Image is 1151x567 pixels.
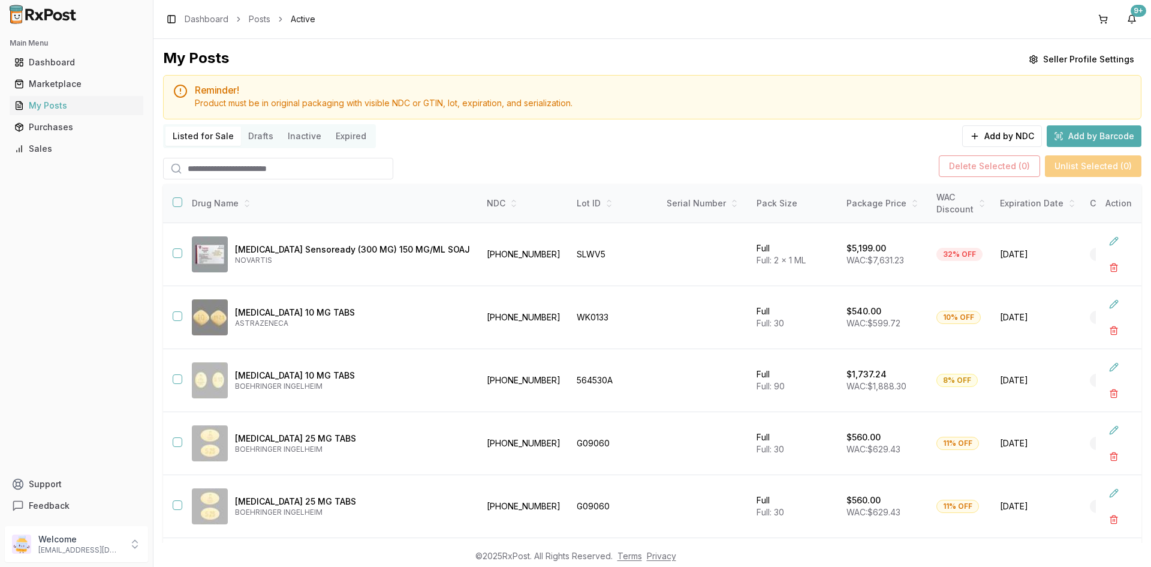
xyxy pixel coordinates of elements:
[235,445,470,454] p: BOEHRINGER INGELHEIM
[1103,419,1125,441] button: Edit
[1103,293,1125,315] button: Edit
[235,244,470,256] p: [MEDICAL_DATA] Sensoready (300 MG) 150 MG/ML SOAJ
[749,349,839,412] td: Full
[749,184,839,223] th: Pack Size
[29,500,70,512] span: Feedback
[235,496,470,508] p: [MEDICAL_DATA] 25 MG TABS
[1000,197,1075,209] div: Expiration Date
[14,121,138,133] div: Purchases
[749,286,839,349] td: Full
[846,255,904,265] span: WAC: $7,631.23
[1000,437,1075,449] span: [DATE]
[249,13,270,25] a: Posts
[195,85,1131,95] h5: Reminder!
[1090,437,1142,450] div: Brand New
[846,444,900,454] span: WAC: $629.43
[962,125,1042,147] button: Add by NDC
[14,143,138,155] div: Sales
[235,382,470,391] p: BOEHRINGER INGELHEIM
[1000,248,1075,260] span: [DATE]
[14,100,138,112] div: My Posts
[749,412,839,475] td: Full
[5,96,148,115] button: My Posts
[14,56,138,68] div: Dashboard
[14,78,138,90] div: Marketplace
[1103,257,1125,278] button: Delete
[5,139,148,158] button: Sales
[12,535,31,554] img: User avatar
[1103,482,1125,504] button: Edit
[5,473,148,495] button: Support
[192,299,228,335] img: Farxiga 10 MG TABS
[5,5,82,24] img: RxPost Logo
[936,311,981,324] div: 10% OFF
[1122,10,1141,29] button: 9+
[480,286,570,349] td: [PHONE_NUMBER]
[936,191,986,215] div: WAC Discount
[570,223,659,286] td: SLWV5
[846,197,922,209] div: Package Price
[667,197,742,209] div: Serial Number
[1000,311,1075,323] span: [DATE]
[570,412,659,475] td: G09060
[195,97,1131,109] div: Product must be in original packaging with visible NDC or GTIN, lot, expiration, and serialization.
[480,349,570,412] td: [PHONE_NUMBER]
[163,49,229,70] div: My Posts
[647,551,676,561] a: Privacy
[10,116,143,138] a: Purchases
[1047,125,1141,147] button: Add by Barcode
[38,545,122,555] p: [EMAIL_ADDRESS][DOMAIN_NAME]
[487,197,562,209] div: NDC
[1022,49,1141,70] button: Seller Profile Settings
[570,475,659,538] td: G09060
[1103,356,1125,378] button: Edit
[846,305,881,317] p: $540.00
[1103,446,1125,467] button: Delete
[846,242,886,254] p: $5,199.00
[5,118,148,137] button: Purchases
[846,494,881,506] p: $560.00
[192,236,228,272] img: Cosentyx Sensoready (300 MG) 150 MG/ML SOAJ
[617,551,642,561] a: Terms
[5,495,148,517] button: Feedback
[757,507,784,517] span: Full: 30
[192,488,228,524] img: Jardiance 25 MG TABS
[10,95,143,116] a: My Posts
[38,533,122,545] p: Welcome
[235,256,470,265] p: NOVARTIS
[570,286,659,349] td: WK0133
[10,73,143,95] a: Marketplace
[570,349,659,412] td: 564530A
[192,362,228,398] img: Jardiance 10 MG TABS
[10,38,143,48] h2: Main Menu
[10,52,143,73] a: Dashboard
[281,127,329,146] button: Inactive
[235,307,470,319] p: [MEDICAL_DATA] 10 MG TABS
[846,507,900,517] span: WAC: $629.43
[235,370,470,382] p: [MEDICAL_DATA] 10 MG TABS
[846,431,881,443] p: $560.00
[936,437,979,450] div: 11% OFF
[185,13,315,25] nav: breadcrumb
[5,74,148,94] button: Marketplace
[480,412,570,475] td: [PHONE_NUMBER]
[1090,374,1142,387] div: Brand New
[749,223,839,286] td: Full
[192,197,470,209] div: Drug Name
[1103,383,1125,404] button: Delete
[577,197,652,209] div: Lot ID
[235,319,470,328] p: ASTRAZENECA
[480,475,570,538] td: [PHONE_NUMBER]
[846,381,906,391] span: WAC: $1,888.30
[936,500,979,513] div: 11% OFF
[757,318,784,328] span: Full: 30
[1096,184,1141,223] th: Action
[1090,500,1142,513] div: Brand New
[329,127,373,146] button: Expired
[1103,509,1125,530] button: Delete
[936,248,983,261] div: 32% OFF
[5,53,148,72] button: Dashboard
[291,13,315,25] span: Active
[185,13,228,25] a: Dashboard
[846,368,887,380] p: $1,737.24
